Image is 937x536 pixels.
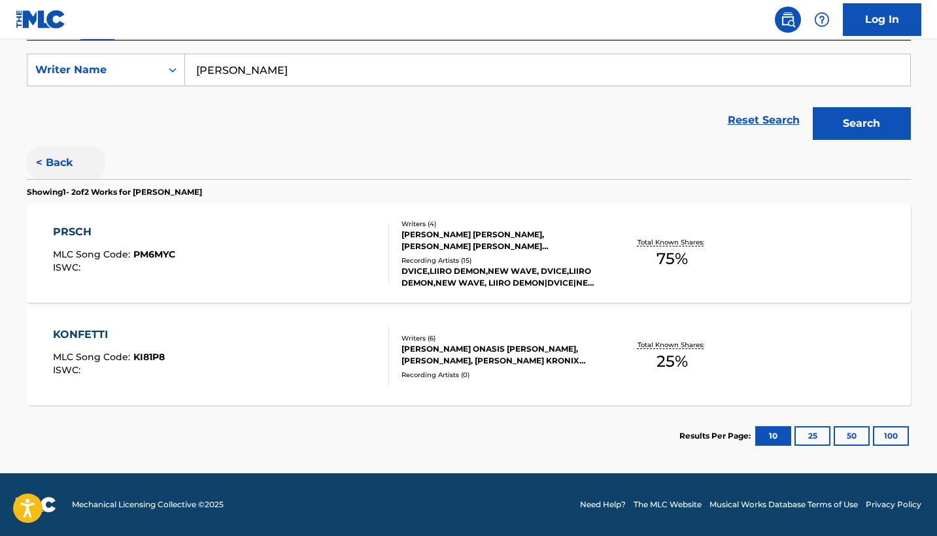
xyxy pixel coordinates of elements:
span: Mechanical Licensing Collective © 2025 [72,499,224,511]
div: Writer Name [35,62,153,78]
img: search [780,12,796,27]
div: Writers ( 6 ) [401,333,599,343]
p: Total Known Shares: [638,237,707,247]
a: Reset Search [721,106,806,135]
span: MLC Song Code : [53,248,133,260]
div: KONFETTI [53,327,165,343]
iframe: Chat Widget [872,473,937,536]
a: Public Search [775,7,801,33]
a: Need Help? [580,499,626,511]
div: [PERSON_NAME] ONASIS [PERSON_NAME], [PERSON_NAME], [PERSON_NAME] KRONIX [PERSON_NAME], [PERSON_NA... [401,343,599,367]
button: 25 [794,426,830,446]
a: Privacy Policy [866,499,921,511]
p: Results Per Page: [679,430,754,442]
a: The MLC Website [634,499,702,511]
span: PM6MYC [133,248,175,260]
div: Recording Artists ( 15 ) [401,256,599,265]
span: MLC Song Code : [53,351,133,363]
p: Total Known Shares: [638,340,707,350]
div: PRSCH [53,224,175,240]
div: [PERSON_NAME] [PERSON_NAME], [PERSON_NAME] [PERSON_NAME] [PERSON_NAME] [PERSON_NAME] [PERSON_NAME] [401,229,599,252]
a: Log In [843,3,921,36]
button: 50 [834,426,870,446]
img: logo [16,497,56,512]
button: 10 [755,426,791,446]
span: KI81P8 [133,351,165,363]
button: 100 [873,426,909,446]
a: PRSCHMLC Song Code:PM6MYCISWC:Writers (4)[PERSON_NAME] [PERSON_NAME], [PERSON_NAME] [PERSON_NAME]... [27,205,911,303]
img: MLC Logo [16,10,66,29]
div: DVICE,LIIRO DEMON,NEW WAVE, DVICE,LIIRO DEMON,NEW WAVE, LIIRO DEMON|DVICE|NEW WAVE, LIIRO DEMON|D... [401,265,599,289]
div: Help [809,7,835,33]
form: Search Form [27,54,911,146]
img: help [814,12,830,27]
p: Showing 1 - 2 of 2 Works for [PERSON_NAME] [27,186,202,198]
button: Search [813,107,911,140]
a: Musical Works Database Terms of Use [709,499,858,511]
span: ISWC : [53,261,84,273]
span: 75 % [656,247,688,271]
span: ISWC : [53,364,84,376]
div: Writers ( 4 ) [401,219,599,229]
button: < Back [27,146,105,179]
span: 25 % [656,350,688,373]
a: KONFETTIMLC Song Code:KI81P8ISWC:Writers (6)[PERSON_NAME] ONASIS [PERSON_NAME], [PERSON_NAME], [P... [27,307,911,405]
div: Recording Artists ( 0 ) [401,370,599,380]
